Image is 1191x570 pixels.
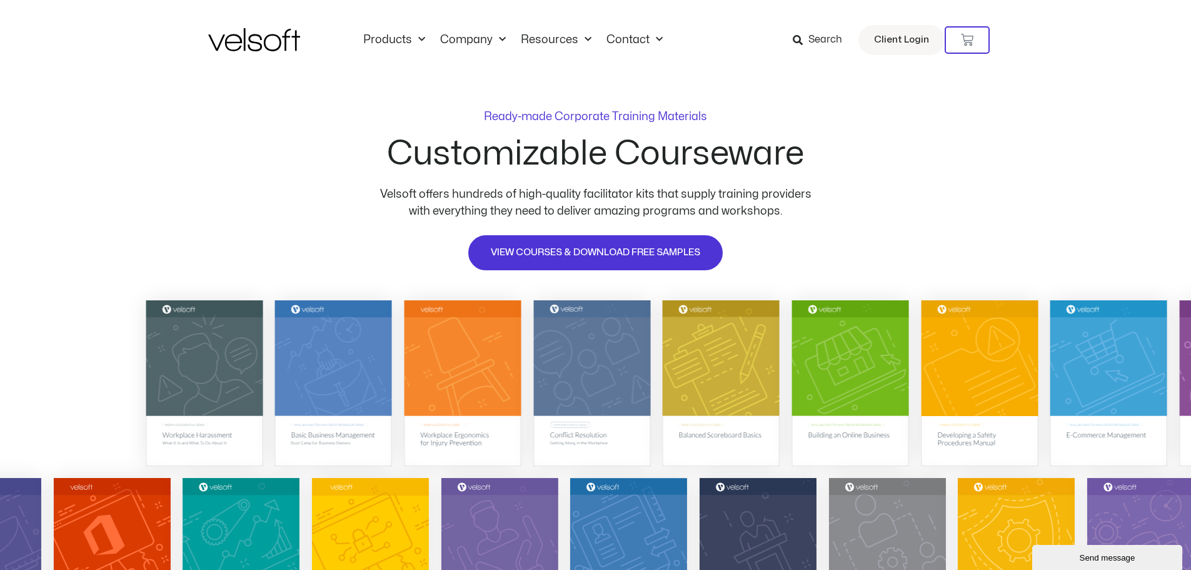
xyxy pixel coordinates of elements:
[874,32,929,48] span: Client Login
[208,28,300,51] img: Velsoft Training Materials
[467,234,724,272] a: VIEW COURSES & DOWNLOAD FREE SAMPLES
[433,33,513,47] a: CompanyMenu Toggle
[484,111,707,123] p: Ready-made Corporate Training Materials
[808,32,842,48] span: Search
[1032,542,1185,570] iframe: chat widget
[599,33,670,47] a: ContactMenu Toggle
[491,245,700,260] span: VIEW COURSES & DOWNLOAD FREE SAMPLES
[371,186,821,220] p: Velsoft offers hundreds of high-quality facilitator kits that supply training providers with ever...
[793,29,851,51] a: Search
[356,33,433,47] a: ProductsMenu Toggle
[858,25,945,55] a: Client Login
[387,137,804,171] h2: Customizable Courseware
[356,33,670,47] nav: Menu
[513,33,599,47] a: ResourcesMenu Toggle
